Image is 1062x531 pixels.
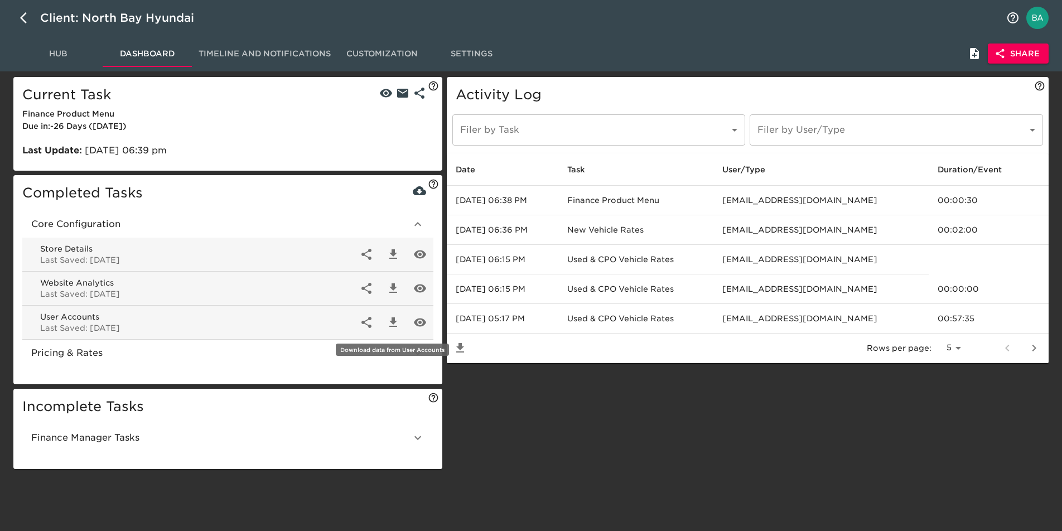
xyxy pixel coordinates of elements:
span: Timeline and Notifications [199,47,331,61]
td: [EMAIL_ADDRESS][DOMAIN_NAME] [713,186,929,215]
span: Duration/Event [938,163,1016,176]
td: Used & CPO Vehicle Rates [558,245,713,274]
td: [DATE] 06:15 PM [447,245,558,274]
span: Core Configuration [31,218,411,231]
h5: Completed Tasks [22,184,433,202]
p: [DATE] 06:39 pm [22,144,433,157]
div: Due in : -26 Day s ( [DATE] ) [22,120,433,133]
td: [DATE] 06:38 PM [447,186,558,215]
div: View Website Analytics [407,275,433,302]
div: External Link [353,275,380,302]
h5: Incomplete Tasks [22,398,433,416]
div: View User Accounts [407,309,433,336]
div: Download data from Website Analytics [380,275,407,302]
h5: Activity Log [456,86,1040,104]
span: Hub [20,47,96,61]
div: Download data from Store Details [380,241,407,268]
div: ​ [750,114,1043,146]
td: Used & CPO Vehicle Rates [558,274,713,304]
b: Last Update: [22,145,82,156]
button: notifications [1000,4,1026,31]
button: Share [988,44,1049,64]
span: Pricing & Rates [31,346,411,360]
td: Used & CPO Vehicle Rates [558,304,713,334]
td: [EMAIL_ADDRESS][DOMAIN_NAME] [713,274,929,304]
div: Finance Product Menu [22,108,433,120]
table: enhanced table [447,153,1049,363]
span: User Accounts [40,311,353,322]
td: [EMAIL_ADDRESS][DOMAIN_NAME] [713,245,929,274]
button: Download All Tasks [411,182,428,199]
svg: See and download data from all completed tasks here [428,178,439,190]
td: 00:00:30 [929,186,1049,215]
div: Pricing & Rates [22,340,433,366]
td: [EMAIL_ADDRESS][DOMAIN_NAME] [713,304,929,334]
span: Dashboard [109,47,185,61]
td: [DATE] 06:36 PM [447,215,558,245]
p: Last Saved: [DATE] [40,322,353,334]
div: Finance Manager Tasks [22,424,433,451]
button: View Task [378,85,394,102]
a: External Link [411,84,428,100]
button: Save List [447,335,474,361]
h5: Current Task [22,86,433,104]
button: next page [1021,335,1047,361]
div: View Store Details [407,241,433,268]
td: [DATE] 06:15 PM [447,274,558,304]
div: External Link [353,241,380,268]
span: Website Analytics [40,277,353,288]
td: 00:00:00 [929,274,1049,304]
p: Last Saved: [DATE] [40,288,353,300]
svg: These tasks still need to be completed for this Onboarding Hub [428,392,439,403]
span: Store Details [40,243,353,254]
p: Rows per page: [867,342,931,354]
p: Last Saved: [DATE] [40,254,353,265]
span: Date [456,163,490,176]
span: Finance Manager Tasks [31,431,411,445]
td: New Vehicle Rates [558,215,713,245]
div: ​ [452,114,746,146]
span: Share [997,47,1040,61]
span: Task [567,163,600,176]
div: Client: North Bay Hyundai [40,9,210,27]
svg: View what external collaborators have done in this Onboarding Hub [1034,80,1045,91]
div: Core Configuration [22,211,433,238]
button: Internal Notes and Comments [961,40,988,67]
td: [DATE] 05:17 PM [447,304,558,334]
button: Send Reminder [394,85,411,102]
svg: This is the current task that needs to be completed for this Onboarding Hub [428,80,439,91]
td: 00:02:00 [929,215,1049,245]
span: Customization [344,47,420,61]
td: Finance Product Menu [558,186,713,215]
span: User/Type [722,163,780,176]
td: [EMAIL_ADDRESS][DOMAIN_NAME] [713,215,929,245]
select: rows per page [936,340,965,356]
span: Settings [433,47,509,61]
td: 00:57:35 [929,304,1049,334]
img: Profile [1026,7,1049,29]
